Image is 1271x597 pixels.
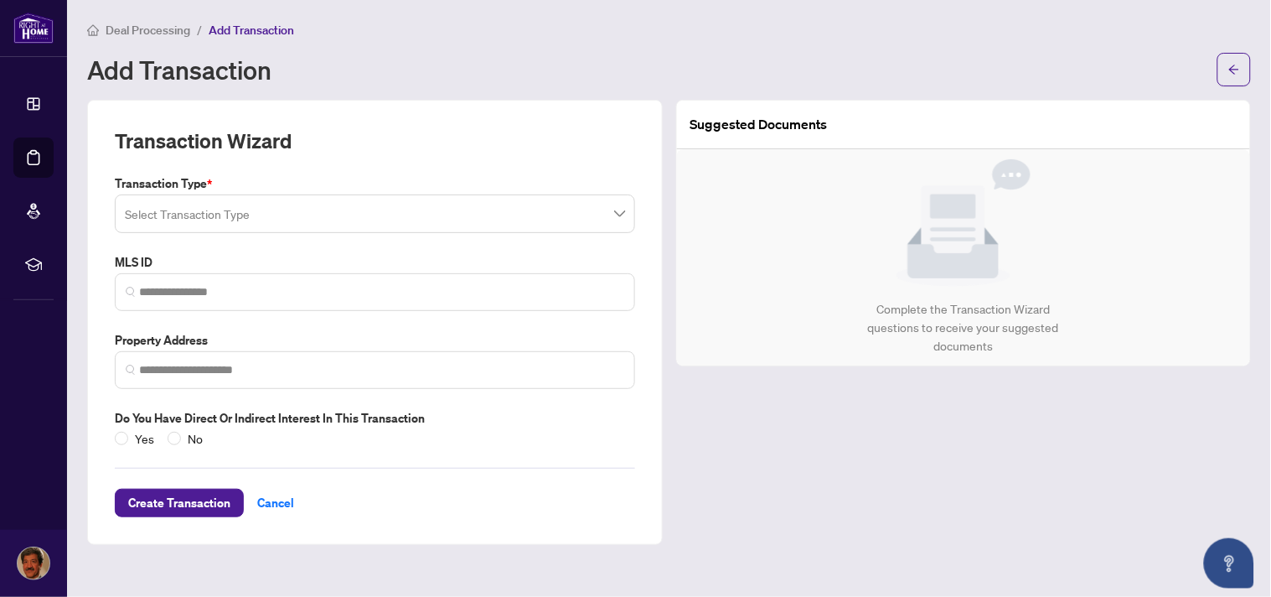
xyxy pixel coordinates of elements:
button: Cancel [244,489,307,517]
span: Create Transaction [128,490,230,517]
li: / [197,20,202,39]
span: Add Transaction [209,23,294,38]
img: Null State Icon [896,159,1031,287]
label: Property Address [115,331,635,350]
button: Create Transaction [115,489,244,517]
label: Do you have direct or indirect interest in this transaction [115,409,635,428]
button: Open asap [1204,538,1254,589]
img: search_icon [126,287,136,297]
span: No [181,429,209,448]
h2: Transaction Wizard [115,127,292,154]
span: Cancel [257,490,294,517]
img: Profile Icon [18,548,49,579]
label: Transaction Type [115,174,635,193]
span: home [87,24,99,36]
label: MLS ID [115,253,635,272]
h1: Add Transaction [87,56,271,83]
article: Suggested Documents [690,114,828,135]
img: search_icon [126,365,136,375]
span: Yes [128,429,161,448]
img: logo [13,13,54,44]
span: Deal Processing [106,23,190,38]
span: arrow-left [1228,64,1240,75]
div: Complete the Transaction Wizard questions to receive your suggested documents [850,300,1077,356]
